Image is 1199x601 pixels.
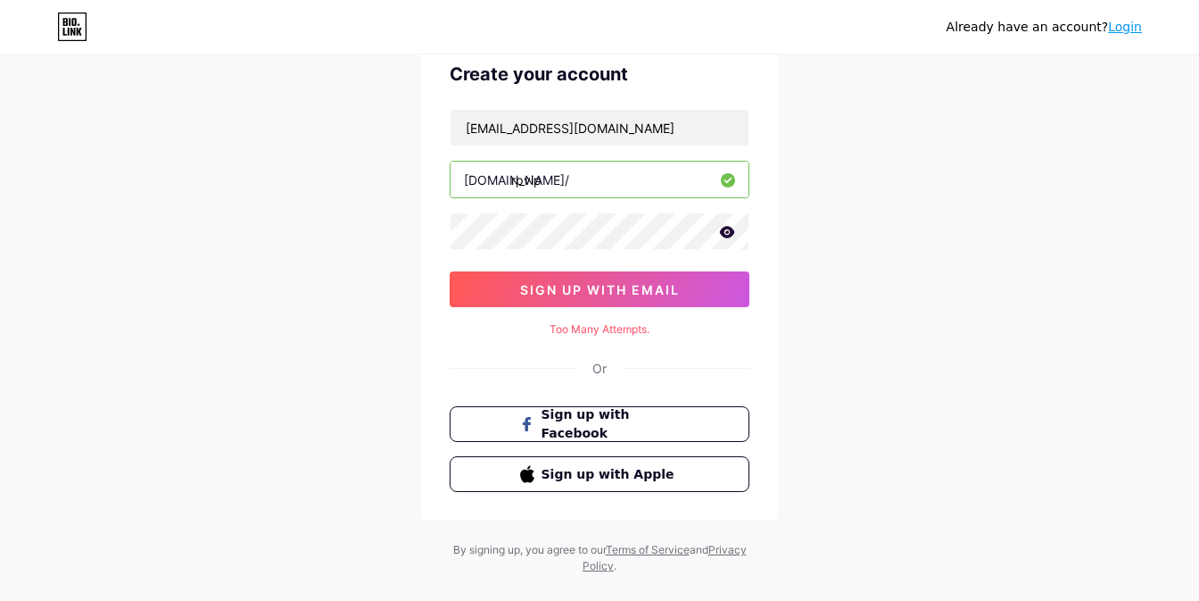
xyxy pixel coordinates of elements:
[542,405,680,443] span: Sign up with Facebook
[464,171,569,189] div: [DOMAIN_NAME]/
[450,321,749,338] div: Too Many Attempts.
[450,456,749,492] button: Sign up with Apple
[592,359,607,378] div: Or
[1108,20,1142,34] a: Login
[947,18,1142,37] div: Already have an account?
[450,61,749,88] div: Create your account
[451,110,748,146] input: Email
[448,542,751,574] div: By signing up, you agree to our and .
[542,465,680,484] span: Sign up with Apple
[451,162,748,197] input: username
[606,543,690,556] a: Terms of Service
[450,271,749,307] button: sign up with email
[520,282,680,297] span: sign up with email
[450,406,749,442] button: Sign up with Facebook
